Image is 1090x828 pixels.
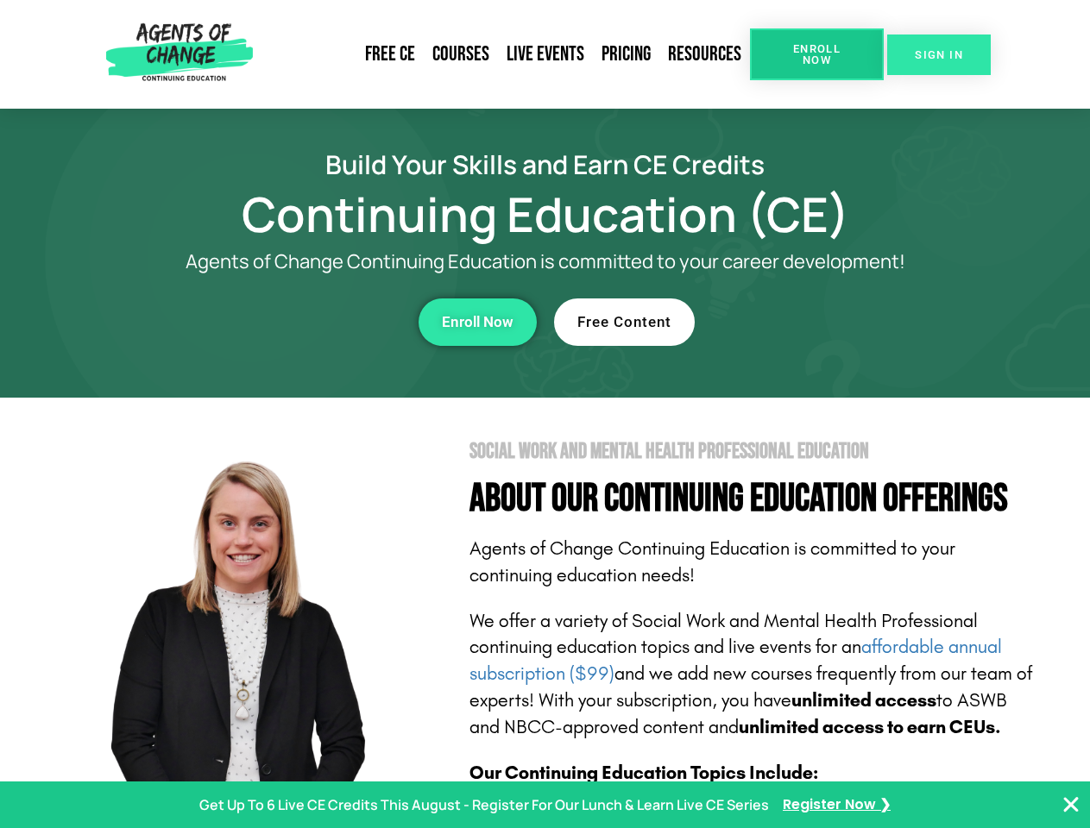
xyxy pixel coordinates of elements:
b: unlimited access [791,689,936,712]
span: Enroll Now [442,315,513,329]
b: unlimited access to earn CEUs. [739,716,1001,738]
button: Close Banner [1061,794,1081,815]
span: Agents of Change Continuing Education is committed to your continuing education needs! [469,537,955,586]
span: SIGN IN [915,49,963,60]
nav: Menu [260,34,750,74]
a: Live Events [498,34,593,74]
a: Courses [424,34,498,74]
h1: Continuing Education (CE) [54,194,1037,234]
b: Our Continuing Education Topics Include: [469,762,818,784]
a: Enroll Now [419,298,537,346]
a: Resources [659,34,750,74]
h2: Social Work and Mental Health Professional Education [469,441,1037,462]
a: Free CE [356,34,424,74]
p: Get Up To 6 Live CE Credits This August - Register For Our Lunch & Learn Live CE Series [199,793,769,818]
a: Register Now ❯ [783,793,891,818]
p: Agents of Change Continuing Education is committed to your career development! [123,251,968,273]
span: Free Content [577,315,671,329]
a: Free Content [554,298,695,346]
p: We offer a variety of Social Work and Mental Health Professional continuing education topics and ... [469,608,1037,741]
a: SIGN IN [887,34,991,75]
h4: About Our Continuing Education Offerings [469,480,1037,518]
span: Enroll Now [778,43,856,66]
a: Enroll Now [750,28,884,80]
a: Pricing [593,34,659,74]
h2: Build Your Skills and Earn CE Credits [54,152,1037,177]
